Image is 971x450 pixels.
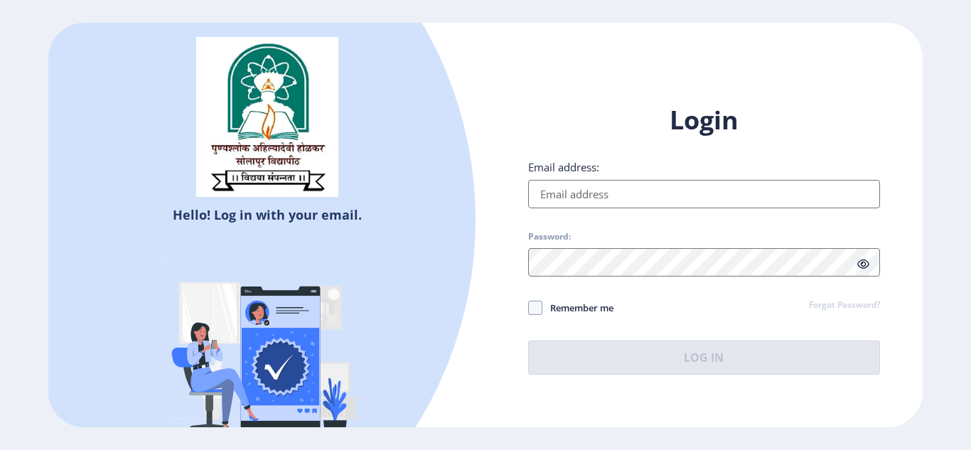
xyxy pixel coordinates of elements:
label: Password: [528,231,571,242]
span: Remember me [542,299,613,316]
a: Forgot Password? [809,299,880,312]
h1: Login [528,103,880,137]
label: Email address: [528,160,599,174]
img: sulogo.png [196,37,338,198]
input: Email address [528,180,880,208]
button: Log In [528,341,880,375]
